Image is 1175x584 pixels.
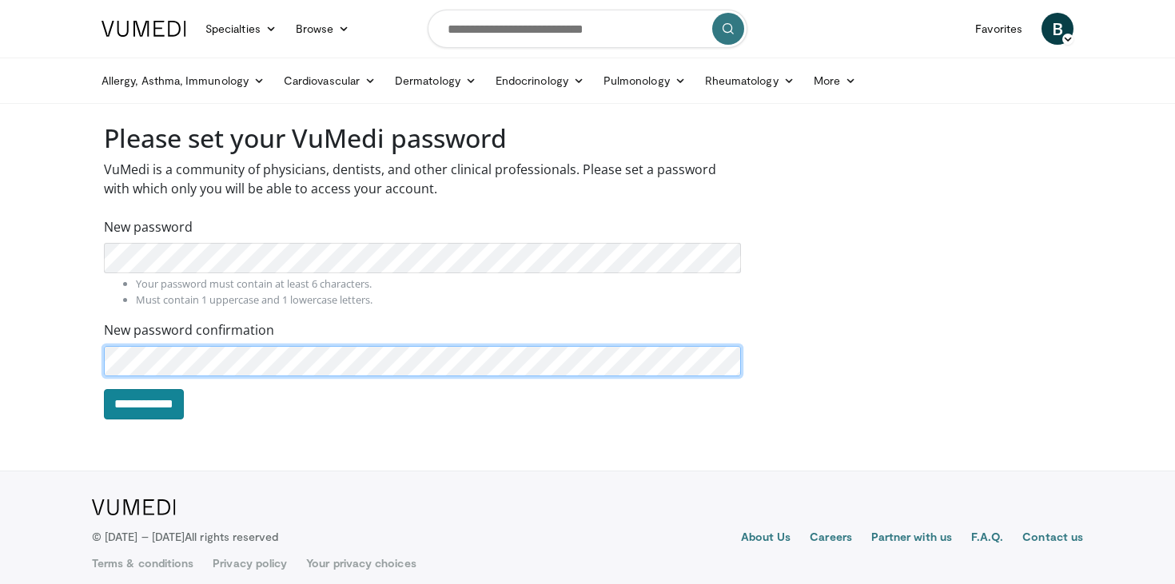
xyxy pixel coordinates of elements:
a: Partner with us [871,529,952,548]
a: Rheumatology [695,65,804,97]
li: Must contain 1 uppercase and 1 lowercase letters. [136,292,741,308]
a: B [1042,13,1073,45]
a: Your privacy choices [306,555,416,571]
a: Favorites [966,13,1032,45]
span: All rights reserved [185,530,278,543]
a: F.A.Q. [971,529,1003,548]
h2: Please set your VuMedi password [104,123,741,153]
a: Terms & conditions [92,555,193,571]
input: Search topics, interventions [428,10,747,48]
a: Specialties [196,13,286,45]
a: Dermatology [385,65,486,97]
img: VuMedi Logo [92,499,176,515]
label: New password confirmation [104,320,274,340]
a: Privacy policy [213,555,287,571]
a: Allergy, Asthma, Immunology [92,65,274,97]
a: Browse [286,13,360,45]
p: VuMedi is a community of physicians, dentists, and other clinical professionals. Please set a pas... [104,160,741,198]
a: About Us [741,529,791,548]
a: Pulmonology [594,65,695,97]
li: Your password must contain at least 6 characters. [136,276,741,292]
label: New password [104,217,193,236]
a: Cardiovascular [274,65,385,97]
a: Careers [810,529,852,548]
img: VuMedi Logo [102,21,186,37]
a: Endocrinology [486,65,594,97]
a: Contact us [1022,529,1083,548]
a: More [804,65,866,97]
p: © [DATE] – [DATE] [92,529,279,545]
